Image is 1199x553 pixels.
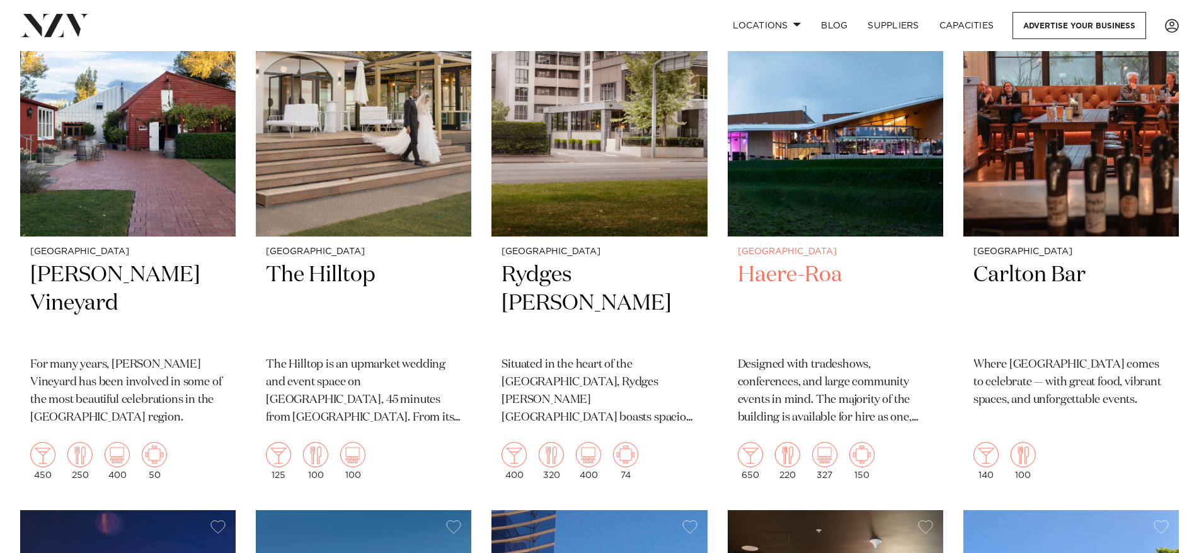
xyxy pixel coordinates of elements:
div: 400 [105,442,130,480]
img: theatre.png [105,442,130,467]
div: 50 [142,442,167,480]
small: [GEOGRAPHIC_DATA] [502,247,697,257]
img: cocktail.png [266,442,291,467]
img: cocktail.png [30,442,55,467]
img: dining.png [67,442,93,467]
h2: Haere-Roa [738,261,933,346]
div: 150 [849,442,875,480]
div: 125 [266,442,291,480]
div: 250 [67,442,93,480]
div: 400 [502,442,527,480]
img: theatre.png [576,442,601,467]
div: 100 [340,442,365,480]
a: Capacities [929,12,1004,39]
small: [GEOGRAPHIC_DATA] [738,247,933,257]
div: 220 [775,442,800,480]
img: dining.png [539,442,564,467]
small: [GEOGRAPHIC_DATA] [973,247,1169,257]
img: cocktail.png [738,442,763,467]
p: Designed with tradeshows, conferences, and large community events in mind. The majority of the bu... [738,356,933,427]
div: 327 [812,442,837,480]
a: Advertise your business [1013,12,1146,39]
h2: Carlton Bar [973,261,1169,346]
img: cocktail.png [502,442,527,467]
img: dining.png [775,442,800,467]
p: Situated in the heart of the [GEOGRAPHIC_DATA], Rydges [PERSON_NAME] [GEOGRAPHIC_DATA] boasts spa... [502,356,697,427]
h2: Rydges [PERSON_NAME] [502,261,697,346]
div: 400 [576,442,601,480]
a: BLOG [811,12,858,39]
p: The Hilltop is an upmarket wedding and event space on [GEOGRAPHIC_DATA], 45 minutes from [GEOGRAP... [266,356,461,427]
div: 100 [303,442,328,480]
img: dining.png [1011,442,1036,467]
div: 74 [613,442,638,480]
img: nzv-logo.png [20,14,89,37]
img: dining.png [303,442,328,467]
div: 100 [1011,442,1036,480]
div: 320 [539,442,564,480]
h2: [PERSON_NAME] Vineyard [30,261,226,346]
p: For many years, [PERSON_NAME] Vineyard has been involved in some of the most beautiful celebratio... [30,356,226,427]
small: [GEOGRAPHIC_DATA] [266,247,461,257]
img: meeting.png [849,442,875,467]
img: meeting.png [142,442,167,467]
a: SUPPLIERS [858,12,929,39]
a: Locations [723,12,811,39]
div: 140 [973,442,999,480]
div: 450 [30,442,55,480]
img: theatre.png [812,442,837,467]
small: [GEOGRAPHIC_DATA] [30,247,226,257]
img: meeting.png [613,442,638,467]
img: cocktail.png [973,442,999,467]
img: theatre.png [340,442,365,467]
p: Where [GEOGRAPHIC_DATA] comes to celebrate — with great food, vibrant spaces, and unforgettable e... [973,356,1169,409]
div: 650 [738,442,763,480]
h2: The Hilltop [266,261,461,346]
